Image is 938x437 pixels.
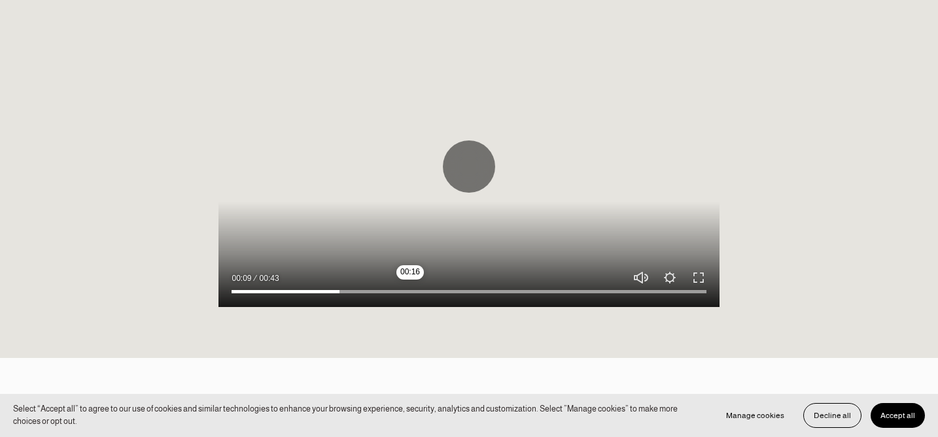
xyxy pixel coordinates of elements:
button: Accept all [871,403,925,428]
button: Pause [443,140,495,193]
button: Manage cookies [716,403,794,428]
button: Decline all [803,403,861,428]
p: Select “Accept all” to agree to our use of cookies and similar technologies to enhance your brows... [13,403,703,428]
input: Seek [232,287,706,297]
span: Accept all [880,411,915,420]
div: Duration [255,272,283,285]
span: Manage cookies [726,411,784,420]
div: Current time [232,272,254,285]
p: Designers ❤️ StyleRow [37,389,900,435]
span: Decline all [814,411,851,420]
